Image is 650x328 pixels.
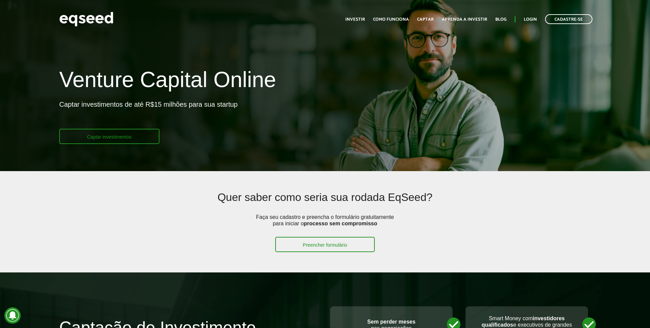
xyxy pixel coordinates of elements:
img: EqSeed [59,10,113,28]
p: Faça seu cadastro e preencha o formulário gratuitamente para iniciar o [254,214,396,237]
a: Captar investimentos [59,129,159,144]
a: Investir [345,17,365,22]
strong: investidores qualificados [482,315,565,328]
h2: Quer saber como seria sua rodada EqSeed? [113,191,537,213]
h1: Venture Capital Online [59,68,276,95]
a: Como funciona [373,17,409,22]
a: Aprenda a investir [442,17,487,22]
a: Preencher formulário [275,237,375,252]
strong: Sem perder meses [367,319,415,325]
strong: processo sem compromisso [304,221,377,226]
p: Captar investimentos de até R$15 milhões para sua startup [59,100,238,129]
a: Login [524,17,537,22]
a: Blog [495,17,506,22]
a: Cadastre-se [545,14,592,24]
a: Captar [417,17,434,22]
